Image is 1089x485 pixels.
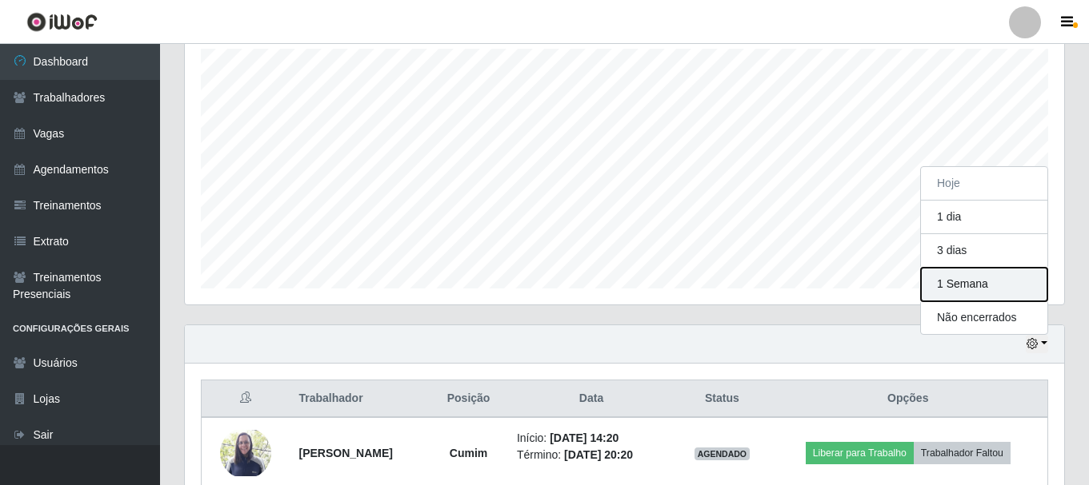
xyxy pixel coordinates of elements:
button: Trabalhador Faltou [914,442,1011,464]
th: Status [675,380,768,418]
th: Posição [430,380,507,418]
th: Trabalhador [289,380,430,418]
li: Início: [517,430,666,447]
th: Data [507,380,675,418]
button: 1 dia [921,201,1047,234]
button: Não encerrados [921,301,1047,334]
img: 1751565100941.jpeg [220,430,271,477]
strong: Cumim [450,447,487,459]
button: Hoje [921,167,1047,201]
li: Término: [517,447,666,463]
button: Liberar para Trabalho [806,442,914,464]
time: [DATE] 20:20 [564,448,633,461]
span: AGENDADO [695,447,751,460]
button: 1 Semana [921,268,1047,301]
img: CoreUI Logo [26,12,98,32]
th: Opções [769,380,1048,418]
time: [DATE] 14:20 [550,431,619,444]
strong: [PERSON_NAME] [298,447,392,459]
button: 3 dias [921,234,1047,268]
